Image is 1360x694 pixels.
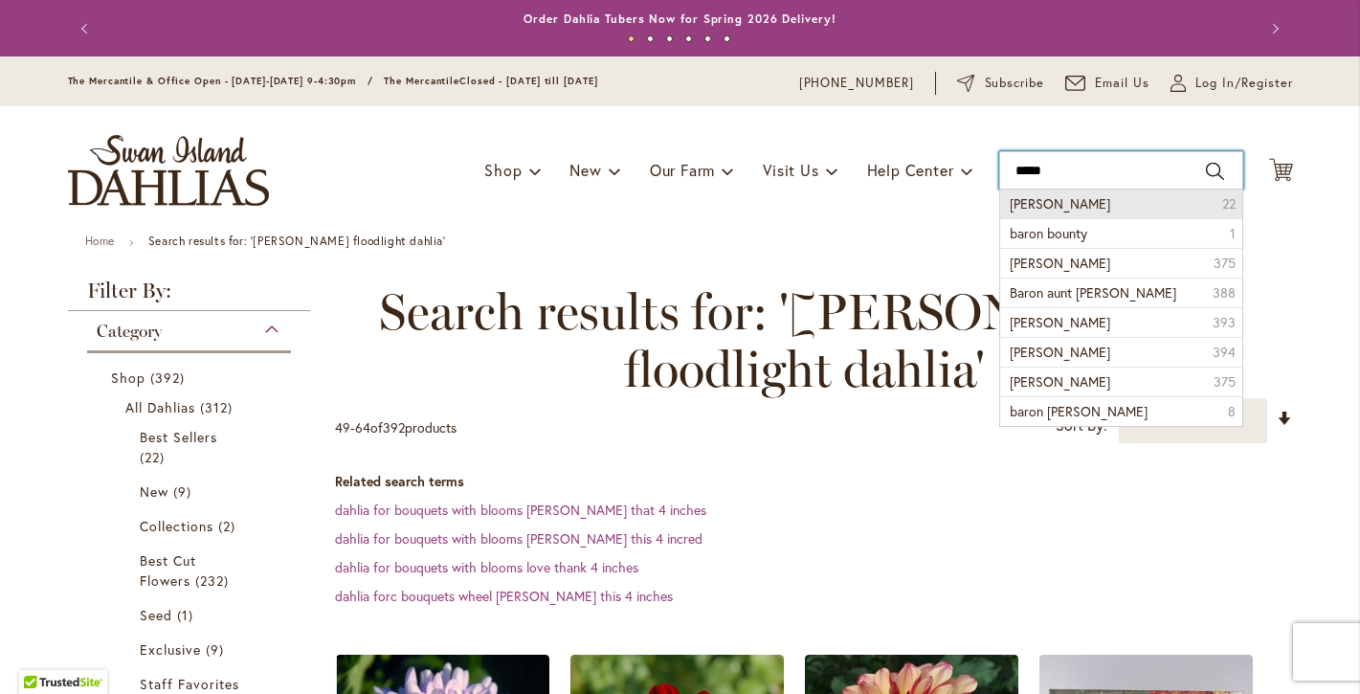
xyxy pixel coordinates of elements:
span: Baron aunt [PERSON_NAME] [1010,283,1176,302]
span: baron bounty [1010,224,1087,242]
span: baron [PERSON_NAME] [1010,402,1148,420]
span: 393 [1213,313,1236,332]
span: Seed [140,606,172,624]
a: Exclusive [140,639,244,660]
a: dahlia forc bouquets wheel [PERSON_NAME] this 4 inches [335,587,673,605]
a: Order Dahlia Tubers Now for Spring 2026 Delivery! [524,11,836,26]
strong: Filter By: [68,280,311,311]
span: 392 [150,368,190,388]
span: 375 [1214,254,1236,273]
span: 388 [1213,283,1236,302]
span: Staff Favorites [140,675,240,693]
button: 2 of 6 [647,35,654,42]
button: Next [1255,10,1293,48]
span: [PERSON_NAME] [1010,343,1110,361]
button: Search [1206,156,1223,187]
span: Our Farm [650,160,715,180]
a: store logo [68,135,269,206]
span: Help Center [867,160,954,180]
a: [PHONE_NUMBER] [799,74,915,93]
span: 64 [355,418,370,437]
a: Collections [140,516,244,536]
span: 9 [173,481,196,502]
p: - of products [335,413,457,443]
span: Subscribe [985,74,1045,93]
a: Email Us [1065,74,1149,93]
span: 392 [383,418,405,437]
span: 9 [206,639,229,660]
span: [PERSON_NAME] [1010,254,1110,272]
dt: Related search terms [335,472,1293,491]
button: 3 of 6 [666,35,673,42]
span: Closed - [DATE] till [DATE] [459,75,597,87]
span: Log In/Register [1195,74,1293,93]
span: Collections [140,517,214,535]
span: 232 [195,571,234,591]
span: Category [97,321,162,342]
a: Best Sellers [140,427,244,467]
a: dahlia for bouquets with blooms love thank 4 inches [335,558,638,576]
a: Home [85,234,115,248]
span: 375 [1214,372,1236,392]
a: dahlia for bouquets with blooms [PERSON_NAME] this 4 incred [335,529,702,548]
iframe: Launch Accessibility Center [14,626,68,680]
a: All Dahlias [125,397,258,417]
a: dahlia for bouquets with blooms [PERSON_NAME] that 4 inches [335,501,706,519]
a: Seed [140,605,244,625]
span: Best Cut Flowers [140,551,196,590]
span: 1 [1230,224,1236,243]
button: 5 of 6 [704,35,711,42]
span: 49 [335,418,350,437]
strong: Search results for: '[PERSON_NAME] floodlight dahlia' [148,234,446,248]
span: Search results for: '[PERSON_NAME] floodlight dahlia' [335,283,1274,398]
a: New [140,481,244,502]
span: 8 [1228,402,1236,421]
span: Visit Us [763,160,818,180]
span: New [140,482,168,501]
span: [PERSON_NAME] [1010,194,1110,213]
span: 312 [200,397,237,417]
span: 2 [218,516,240,536]
span: Exclusive [140,640,201,659]
span: Best Sellers [140,428,218,446]
span: Shop [111,369,145,387]
span: All Dahlias [125,398,196,416]
button: 6 of 6 [724,35,730,42]
button: 4 of 6 [685,35,692,42]
span: Email Us [1095,74,1149,93]
span: [PERSON_NAME] [1010,313,1110,331]
button: Previous [68,10,106,48]
span: 22 [1222,194,1236,213]
span: 394 [1213,343,1236,362]
button: 1 of 6 [628,35,635,42]
span: [PERSON_NAME] [1010,372,1110,391]
a: Shop [111,368,273,388]
span: The Mercantile & Office Open - [DATE]-[DATE] 9-4:30pm / The Mercantile [68,75,460,87]
span: Shop [484,160,522,180]
a: Subscribe [957,74,1044,93]
a: Log In/Register [1170,74,1293,93]
span: 22 [140,447,169,467]
span: New [569,160,601,180]
a: Best Cut Flowers [140,550,244,591]
span: 1 [177,605,198,625]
